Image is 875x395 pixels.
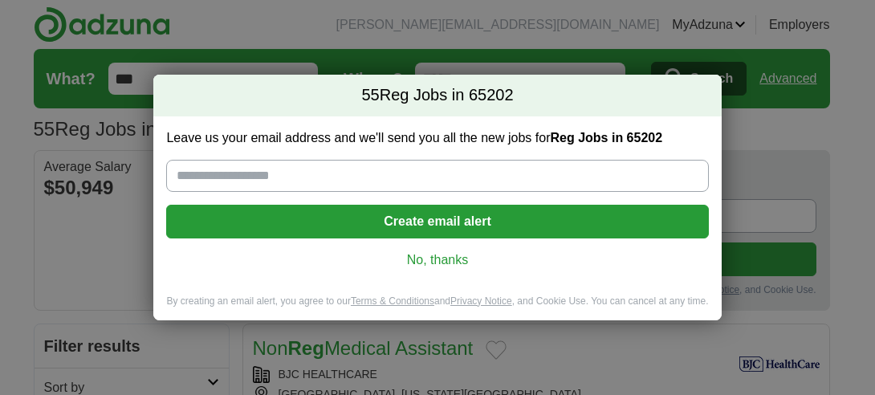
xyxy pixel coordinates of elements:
[153,75,721,116] h2: Reg Jobs in 65202
[450,295,512,307] a: Privacy Notice
[550,131,662,145] strong: Reg Jobs in 65202
[361,84,379,107] span: 55
[166,129,708,147] label: Leave us your email address and we'll send you all the new jobs for
[153,295,721,321] div: By creating an email alert, you agree to our and , and Cookie Use. You can cancel at any time.
[351,295,434,307] a: Terms & Conditions
[166,205,708,238] button: Create email alert
[179,251,695,269] a: No, thanks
